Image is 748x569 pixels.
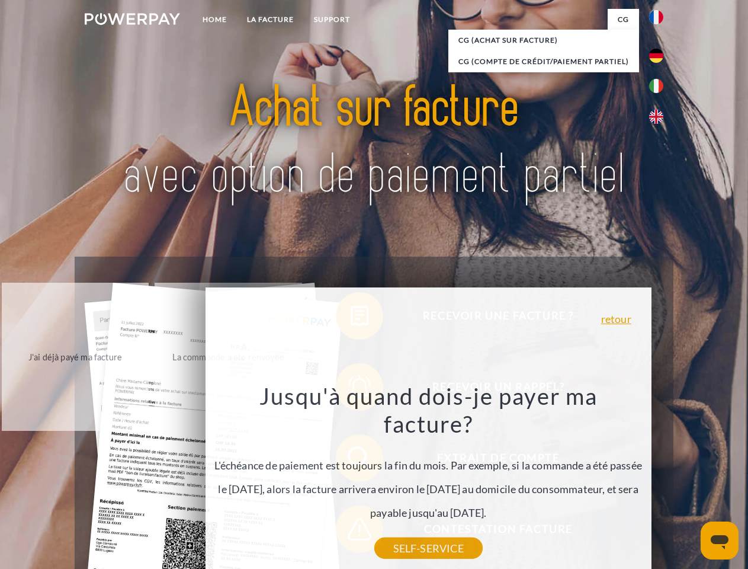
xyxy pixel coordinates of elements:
h3: Jusqu'à quand dois-je payer ma facture? [212,382,644,439]
img: de [649,49,663,63]
div: L'échéance de paiement est toujours la fin du mois. Par exemple, si la commande a été passée le [... [212,382,644,548]
a: retour [601,314,631,324]
a: CG [608,9,639,30]
img: it [649,79,663,93]
a: Support [304,9,360,30]
a: CG (achat sur facture) [448,30,639,51]
div: La commande a été renvoyée [162,349,295,365]
img: en [649,110,663,124]
img: fr [649,10,663,24]
div: J'ai déjà payé ma facture [9,349,142,365]
a: CG (Compte de crédit/paiement partiel) [448,51,639,72]
img: title-powerpay_fr.svg [113,57,635,227]
img: logo-powerpay-white.svg [85,13,180,25]
a: LA FACTURE [237,9,304,30]
iframe: Bouton de lancement de la fenêtre de messagerie [701,522,739,560]
a: Home [192,9,237,30]
a: SELF-SERVICE [374,538,483,559]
